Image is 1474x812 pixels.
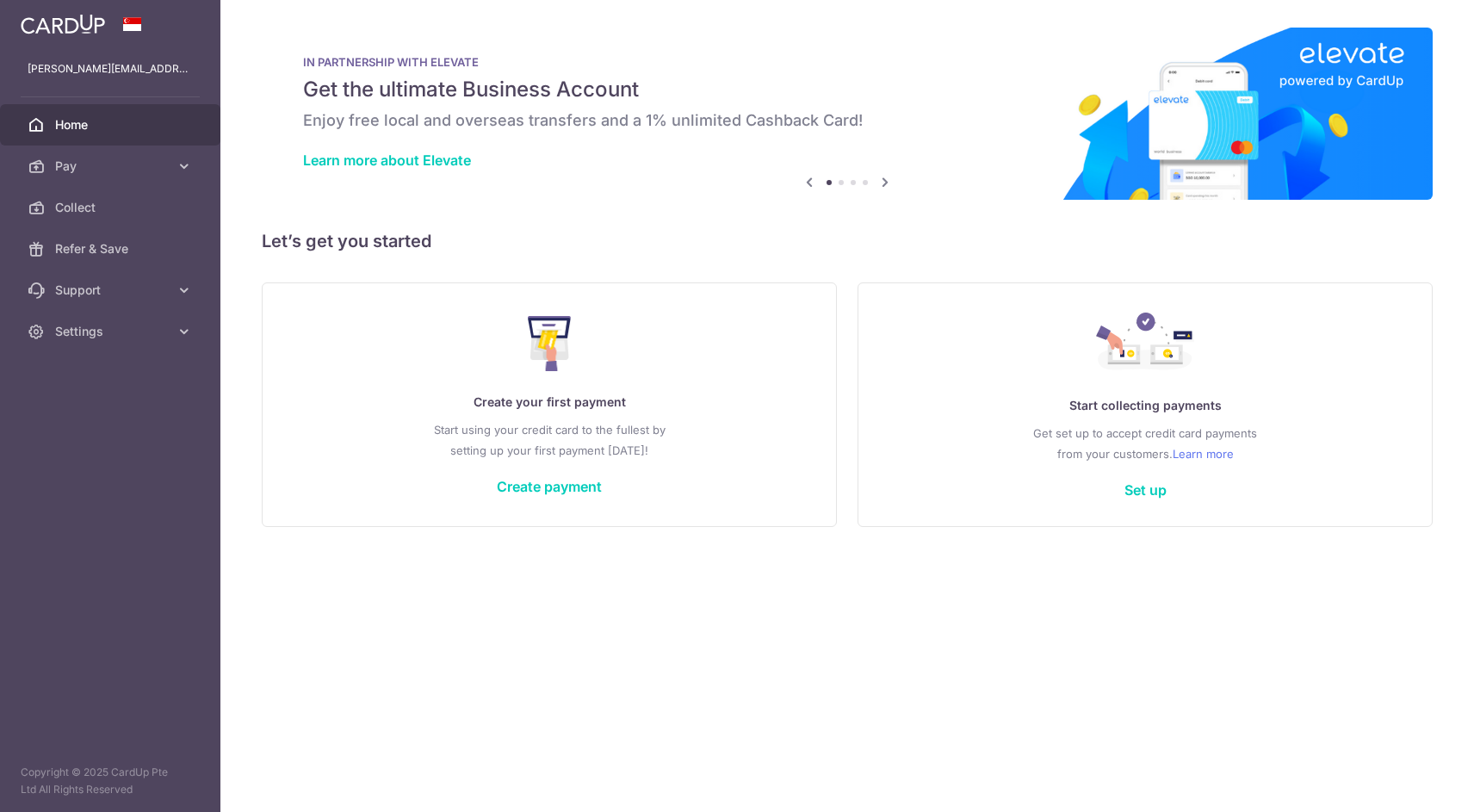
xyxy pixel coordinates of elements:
a: Create payment [497,478,602,495]
a: Learn more about Elevate [303,152,471,169]
span: Settings [55,323,169,340]
span: Refer & Save [55,240,169,257]
p: Get set up to accept credit card payments from your customers. [893,423,1397,464]
span: Collect [55,199,169,216]
p: IN PARTNERSHIP WITH ELEVATE [303,55,1391,69]
p: Start collecting payments [893,395,1397,416]
p: [PERSON_NAME][EMAIL_ADDRESS][PERSON_NAME][DOMAIN_NAME] [28,60,193,77]
img: Collect Payment [1096,313,1194,375]
p: Create your first payment [297,392,802,412]
span: Home [55,116,169,133]
a: Set up [1124,481,1167,499]
span: Pay [55,158,169,175]
img: Make Payment [528,316,572,371]
a: Learn more [1173,443,1234,464]
h5: Let’s get you started [262,227,1433,255]
img: Renovation banner [262,28,1433,200]
span: Support [55,282,169,299]
h6: Enjoy free local and overseas transfers and a 1% unlimited Cashback Card! [303,110,1391,131]
h5: Get the ultimate Business Account [303,76,1391,103]
img: CardUp [21,14,105,34]
p: Start using your credit card to the fullest by setting up your first payment [DATE]! [297,419,802,461]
